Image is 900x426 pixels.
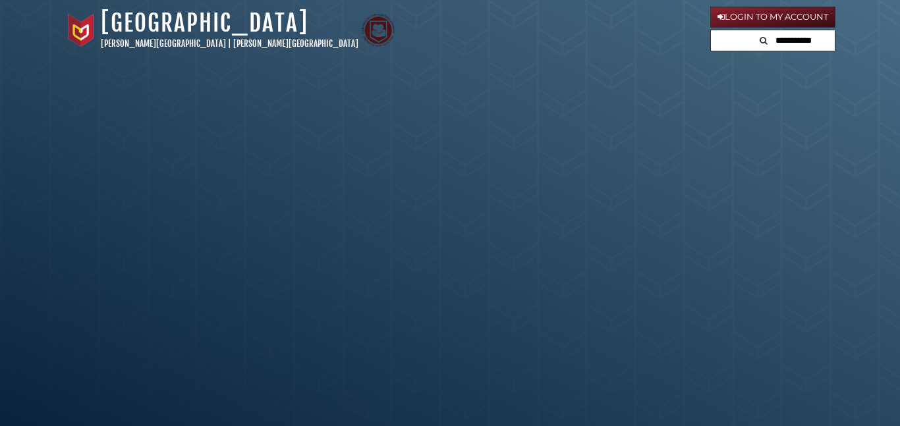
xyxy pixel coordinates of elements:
i: Search [760,36,768,45]
img: Calvin Theological Seminary [362,14,395,47]
a: [PERSON_NAME][GEOGRAPHIC_DATA] [233,38,358,49]
img: Calvin University [65,14,98,47]
a: Login to My Account [710,7,835,28]
span: | [228,38,231,49]
a: [GEOGRAPHIC_DATA] [101,9,308,38]
button: Search [756,30,772,48]
a: [PERSON_NAME][GEOGRAPHIC_DATA] [101,38,226,49]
